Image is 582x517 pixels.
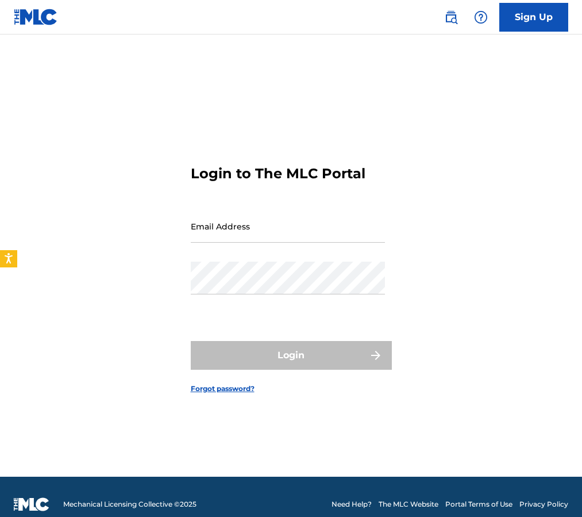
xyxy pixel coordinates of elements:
[191,165,365,182] h3: Login to The MLC Portal
[445,499,512,510] a: Portal Terms of Use
[525,462,582,517] iframe: Chat Widget
[474,10,488,24] img: help
[469,6,492,29] div: Help
[63,499,196,510] span: Mechanical Licensing Collective © 2025
[332,499,372,510] a: Need Help?
[444,10,458,24] img: search
[519,499,568,510] a: Privacy Policy
[14,497,49,511] img: logo
[14,9,58,25] img: MLC Logo
[191,384,255,394] a: Forgot password?
[440,6,462,29] a: Public Search
[499,3,568,32] a: Sign Up
[379,499,438,510] a: The MLC Website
